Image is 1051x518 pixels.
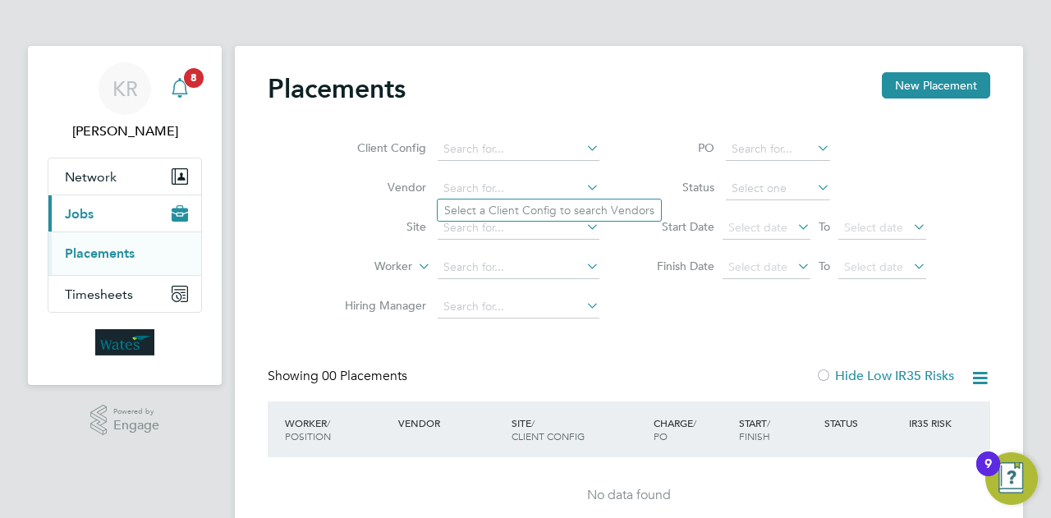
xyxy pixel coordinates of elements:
[438,199,661,221] li: Select a Client Config to search Vendors
[332,219,426,234] label: Site
[322,368,407,384] span: 00 Placements
[735,408,820,451] div: Start
[65,169,117,185] span: Network
[112,78,138,99] span: KR
[163,62,196,115] a: 8
[814,216,835,237] span: To
[332,298,426,313] label: Hiring Manager
[65,206,94,222] span: Jobs
[507,408,649,451] div: Site
[640,219,714,234] label: Start Date
[984,464,992,485] div: 9
[65,245,135,261] a: Placements
[654,416,696,442] span: / PO
[48,62,202,141] a: KR[PERSON_NAME]
[113,405,159,419] span: Powered by
[65,287,133,302] span: Timesheets
[285,416,331,442] span: / Position
[394,408,507,438] div: Vendor
[48,158,201,195] button: Network
[640,180,714,195] label: Status
[814,255,835,277] span: To
[95,329,154,355] img: wates-logo-retina.png
[48,231,201,275] div: Jobs
[438,296,599,319] input: Search for...
[820,408,906,438] div: Status
[268,368,411,385] div: Showing
[512,416,585,442] span: / Client Config
[281,408,394,451] div: Worker
[649,408,735,451] div: Charge
[113,419,159,433] span: Engage
[48,121,202,141] span: Kira Reeder
[318,259,412,275] label: Worker
[438,138,599,161] input: Search for...
[184,68,204,88] span: 8
[882,72,990,99] button: New Placement
[728,259,787,274] span: Select date
[739,416,770,442] span: / Finish
[90,405,160,436] a: Powered byEngage
[726,177,830,200] input: Select one
[28,46,222,385] nav: Main navigation
[332,180,426,195] label: Vendor
[905,408,962,438] div: IR35 Risk
[48,195,201,231] button: Jobs
[728,220,787,235] span: Select date
[844,220,903,235] span: Select date
[48,329,202,355] a: Go to home page
[268,72,406,105] h2: Placements
[815,368,954,384] label: Hide Low IR35 Risks
[985,452,1038,505] button: Open Resource Center, 9 new notifications
[438,177,599,200] input: Search for...
[284,487,974,504] div: No data found
[438,217,599,240] input: Search for...
[844,259,903,274] span: Select date
[726,138,830,161] input: Search for...
[640,259,714,273] label: Finish Date
[332,140,426,155] label: Client Config
[48,276,201,312] button: Timesheets
[640,140,714,155] label: PO
[438,256,599,279] input: Search for...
